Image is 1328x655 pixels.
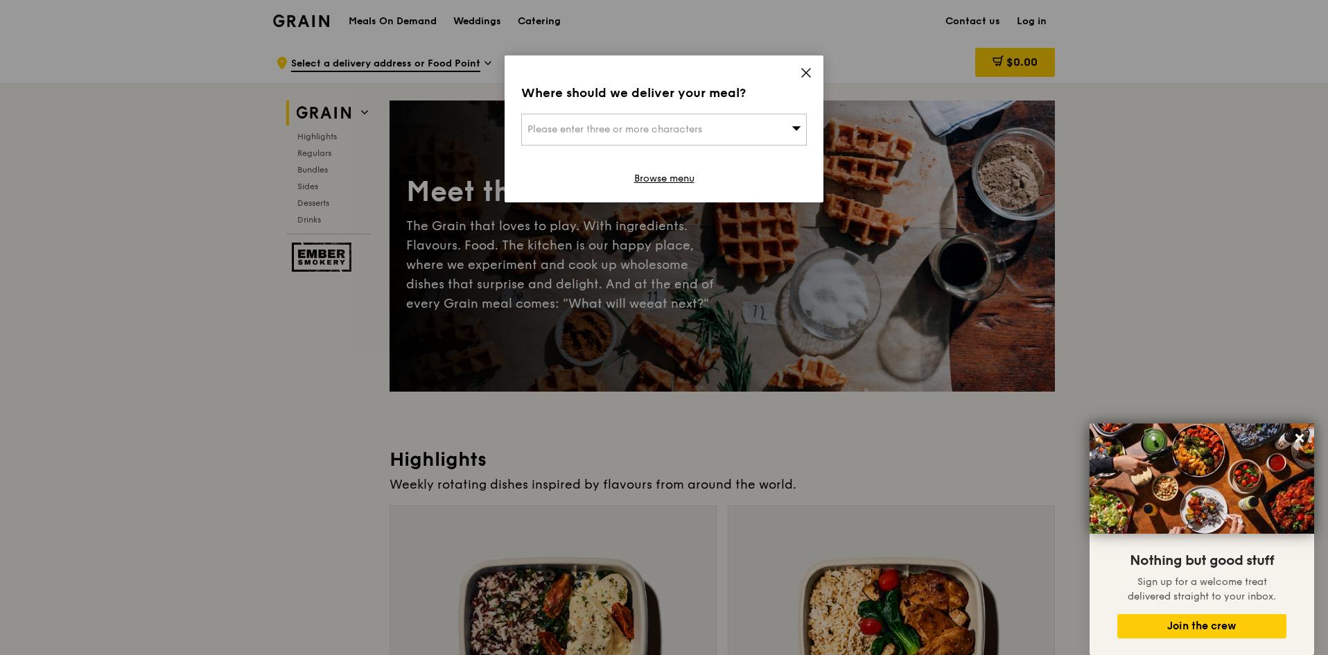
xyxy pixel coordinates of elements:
[1090,423,1314,534] img: DSC07876-Edit02-Large.jpeg
[1117,614,1286,638] button: Join the crew
[1130,552,1274,569] span: Nothing but good stuff
[1288,427,1311,449] button: Close
[527,123,702,135] span: Please enter three or more characters
[634,172,694,186] a: Browse menu
[1128,576,1276,602] span: Sign up for a welcome treat delivered straight to your inbox.
[521,83,807,103] div: Where should we deliver your meal?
